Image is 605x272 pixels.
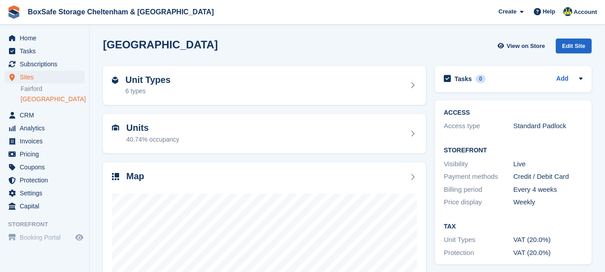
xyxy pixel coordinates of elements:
a: menu [4,161,85,173]
a: menu [4,200,85,212]
h2: [GEOGRAPHIC_DATA] [103,39,218,51]
span: Account [574,8,597,17]
div: VAT (20.0%) [513,235,583,245]
div: Visibility [444,159,513,169]
span: Protection [20,174,73,186]
div: Protection [444,248,513,258]
a: Unit Types 6 types [103,66,426,105]
div: Every 4 weeks [513,185,583,195]
img: unit-icn-7be61d7bf1b0ce9d3e12c5938cc71ed9869f7b940bace4675aadf7bd6d80202e.svg [112,125,119,131]
img: unit-type-icn-2b2737a686de81e16bb02015468b77c625bbabd49415b5ef34ead5e3b44a266d.svg [112,77,118,84]
span: Invoices [20,135,73,147]
a: menu [4,174,85,186]
span: Create [498,7,516,16]
a: Edit Site [556,39,592,57]
a: Units 40.74% occupancy [103,114,426,153]
span: CRM [20,109,73,121]
a: [GEOGRAPHIC_DATA] [21,95,85,104]
a: menu [4,122,85,134]
span: Home [20,32,73,44]
h2: Unit Types [125,75,171,85]
span: Analytics [20,122,73,134]
a: BoxSafe Storage Cheltenham & [GEOGRAPHIC_DATA] [24,4,217,19]
span: Tasks [20,45,73,57]
div: Live [513,159,583,169]
a: View on Store [496,39,549,53]
span: Booking Portal [20,231,73,244]
a: Preview store [74,232,85,243]
a: menu [4,231,85,244]
a: menu [4,45,85,57]
span: View on Store [506,42,545,51]
h2: Tax [444,223,583,230]
div: Price display [444,197,513,207]
h2: Storefront [444,147,583,154]
span: Coupons [20,161,73,173]
div: Billing period [444,185,513,195]
span: Settings [20,187,73,199]
div: 6 types [125,86,171,96]
a: Fairford [21,85,85,93]
span: Sites [20,71,73,83]
span: Pricing [20,148,73,160]
span: Capital [20,200,73,212]
div: Edit Site [556,39,592,53]
span: Subscriptions [20,58,73,70]
h2: Tasks [455,75,472,83]
div: Standard Padlock [513,121,583,131]
h2: Units [126,123,179,133]
a: menu [4,135,85,147]
div: Weekly [513,197,583,207]
a: menu [4,187,85,199]
a: menu [4,32,85,44]
a: menu [4,109,85,121]
div: 0 [476,75,486,83]
div: Access type [444,121,513,131]
span: Storefront [8,220,89,229]
div: Payment methods [444,172,513,182]
div: Credit / Debit Card [513,172,583,182]
img: stora-icon-8386f47178a22dfd0bd8f6a31ec36ba5ce8667c1dd55bd0f319d3a0aa187defe.svg [7,5,21,19]
div: VAT (20.0%) [513,248,583,258]
h2: ACCESS [444,109,583,117]
a: menu [4,58,85,70]
a: menu [4,71,85,83]
a: menu [4,148,85,160]
img: map-icn-33ee37083ee616e46c38cad1a60f524a97daa1e2b2c8c0bc3eb3415660979fc1.svg [112,173,119,180]
a: Add [556,74,568,84]
h2: Map [126,171,144,181]
span: Help [543,7,555,16]
div: Unit Types [444,235,513,245]
img: Kim Virabi [563,7,572,16]
div: 40.74% occupancy [126,135,179,144]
